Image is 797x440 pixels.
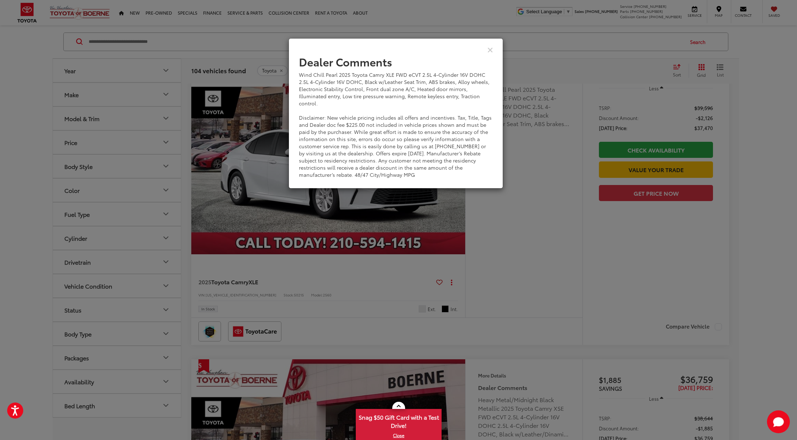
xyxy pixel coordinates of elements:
[767,410,790,433] svg: Start Chat
[767,410,790,433] button: Toggle Chat Window
[299,71,493,178] div: Wind Chill Pearl 2025 Toyota Camry XLE FWD eCVT 2.5L 4-Cylinder 16V DOHC 2.5L 4-Cylinder 16V DOHC...
[299,56,493,67] h2: Dealer Comments
[356,410,441,431] span: Snag $50 Gift Card with a Test Drive!
[487,46,493,53] button: Close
